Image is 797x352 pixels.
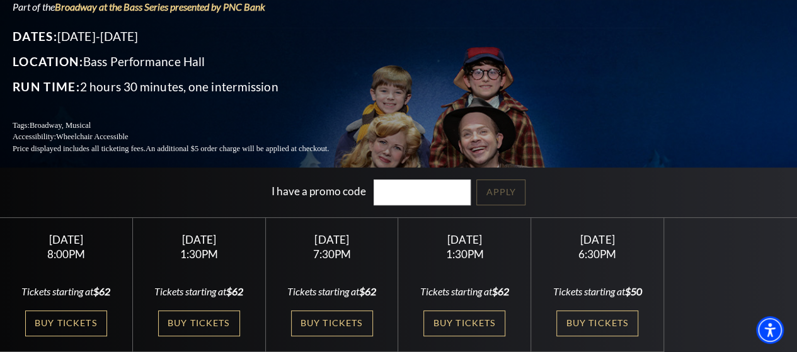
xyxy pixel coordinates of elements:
[492,285,509,297] span: $62
[280,249,382,259] div: 7:30PM
[13,29,57,43] span: Dates:
[625,285,642,297] span: $50
[13,131,359,143] p: Accessibility:
[359,285,376,297] span: $62
[272,185,366,198] label: I have a promo code
[25,310,107,336] a: Buy Tickets
[146,144,329,153] span: An additional $5 order charge will be applied at checkout.
[13,52,359,72] p: Bass Performance Hall
[15,249,117,259] div: 8:00PM
[148,249,250,259] div: 1:30PM
[413,285,515,298] div: Tickets starting at
[13,26,359,47] p: [DATE]-[DATE]
[158,310,240,336] a: Buy Tickets
[55,1,265,13] a: Broadway at the Bass Series presented by PNC Bank - open in a new tab
[15,233,117,246] div: [DATE]
[546,285,648,298] div: Tickets starting at
[546,233,648,246] div: [DATE]
[280,233,382,246] div: [DATE]
[546,249,648,259] div: 6:30PM
[148,233,250,246] div: [DATE]
[13,79,80,94] span: Run Time:
[413,249,515,259] div: 1:30PM
[15,285,117,298] div: Tickets starting at
[93,285,110,297] span: $62
[13,120,359,132] p: Tags:
[13,54,83,69] span: Location:
[13,77,359,97] p: 2 hours 30 minutes, one intermission
[291,310,373,336] a: Buy Tickets
[280,285,382,298] div: Tickets starting at
[13,143,359,155] p: Price displayed includes all ticketing fees.
[56,132,128,141] span: Wheelchair Accessible
[413,233,515,246] div: [DATE]
[30,121,91,130] span: Broadway, Musical
[756,316,784,344] div: Accessibility Menu
[148,285,250,298] div: Tickets starting at
[556,310,638,336] a: Buy Tickets
[423,310,505,336] a: Buy Tickets
[226,285,243,297] span: $62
